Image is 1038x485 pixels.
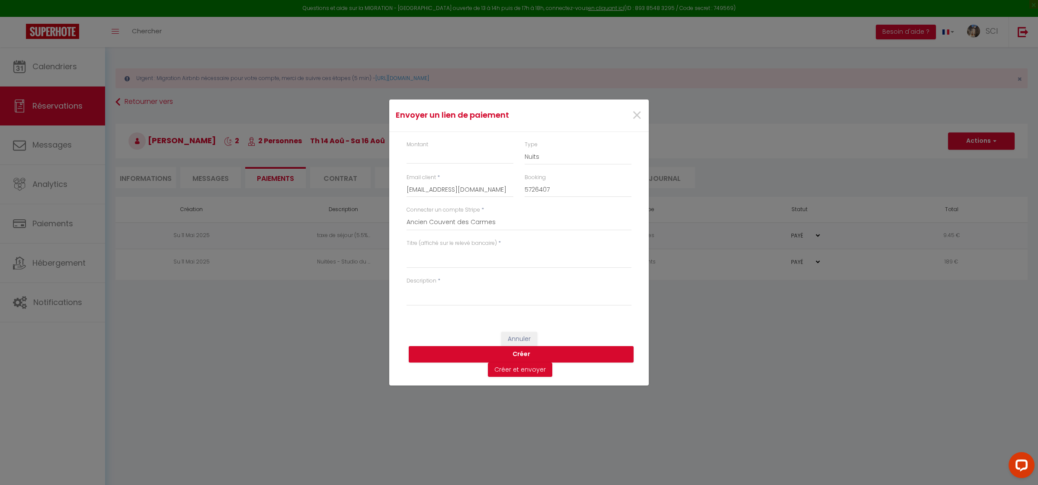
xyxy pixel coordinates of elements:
button: Annuler [501,332,537,347]
span: × [631,103,642,128]
label: Titre (affiché sur le relevé bancaire) [407,239,497,247]
iframe: LiveChat chat widget [1002,449,1038,485]
h4: Envoyer un lien de paiement [396,109,556,121]
label: Description [407,277,436,285]
button: Créer [409,346,634,363]
button: Close [631,106,642,125]
label: Email client [407,173,436,182]
label: Type [525,141,538,149]
label: Booking [525,173,546,182]
button: Créer et envoyer [488,363,552,377]
label: Connecter un compte Stripe [407,206,480,214]
label: Montant [407,141,428,149]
